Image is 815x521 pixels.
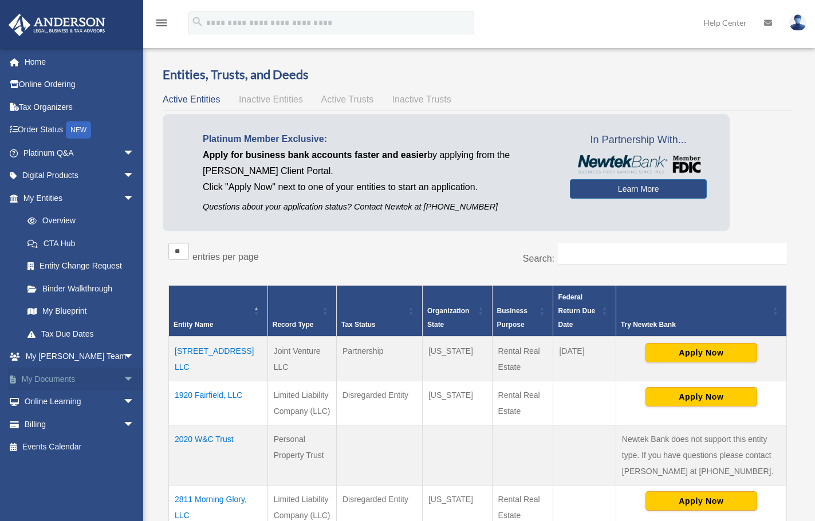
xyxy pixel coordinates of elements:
[239,94,303,104] span: Inactive Entities
[169,381,268,425] td: 1920 Fairfield, LLC
[8,73,152,96] a: Online Ordering
[336,337,422,381] td: Partnership
[570,179,707,199] a: Learn More
[336,285,422,337] th: Tax Status: Activate to sort
[570,131,707,149] span: In Partnership With...
[267,381,336,425] td: Limited Liability Company (LLC)
[16,232,146,255] a: CTA Hub
[203,150,427,160] span: Apply for business bank accounts faster and easier
[492,337,553,381] td: Rental Real Estate
[422,337,492,381] td: [US_STATE]
[616,425,786,485] td: Newtek Bank does not support this entity type. If you have questions please contact [PERSON_NAME]...
[123,164,146,188] span: arrow_drop_down
[645,491,757,511] button: Apply Now
[16,255,146,278] a: Entity Change Request
[16,210,140,232] a: Overview
[203,179,553,195] p: Click "Apply Now" next to one of your entities to start an application.
[192,252,259,262] label: entries per page
[16,322,146,345] a: Tax Due Dates
[523,254,554,263] label: Search:
[8,368,152,390] a: My Documentsarrow_drop_down
[155,20,168,30] a: menu
[191,15,204,28] i: search
[341,321,376,329] span: Tax Status
[392,94,451,104] span: Inactive Trusts
[169,337,268,381] td: [STREET_ADDRESS] LLC
[203,147,553,179] p: by applying from the [PERSON_NAME] Client Portal.
[497,307,527,329] span: Business Purpose
[16,277,146,300] a: Binder Walkthrough
[267,285,336,337] th: Record Type: Activate to sort
[8,119,152,142] a: Order StatusNEW
[163,94,220,104] span: Active Entities
[645,343,757,362] button: Apply Now
[267,337,336,381] td: Joint Venture LLC
[16,300,146,323] a: My Blueprint
[8,390,152,413] a: Online Learningarrow_drop_down
[123,141,146,165] span: arrow_drop_down
[66,121,91,139] div: NEW
[336,381,422,425] td: Disregarded Entity
[553,337,616,381] td: [DATE]
[8,50,152,73] a: Home
[616,285,786,337] th: Try Newtek Bank : Activate to sort
[169,425,268,485] td: 2020 W&C Trust
[621,318,769,331] div: Try Newtek Bank
[123,345,146,369] span: arrow_drop_down
[273,321,314,329] span: Record Type
[427,307,469,329] span: Organization State
[155,16,168,30] i: menu
[645,387,757,406] button: Apply Now
[8,187,146,210] a: My Entitiesarrow_drop_down
[8,164,152,187] a: Digital Productsarrow_drop_down
[8,141,152,164] a: Platinum Q&Aarrow_drop_down
[321,94,374,104] span: Active Trusts
[203,200,553,214] p: Questions about your application status? Contact Newtek at [PHONE_NUMBER]
[422,285,492,337] th: Organization State: Activate to sort
[789,14,806,31] img: User Pic
[8,345,152,368] a: My [PERSON_NAME] Teamarrow_drop_down
[5,14,109,36] img: Anderson Advisors Platinum Portal
[123,368,146,391] span: arrow_drop_down
[8,96,152,119] a: Tax Organizers
[576,155,701,173] img: NewtekBankLogoSM.png
[123,413,146,436] span: arrow_drop_down
[8,436,152,459] a: Events Calendar
[174,321,213,329] span: Entity Name
[492,285,553,337] th: Business Purpose: Activate to sort
[8,413,152,436] a: Billingarrow_drop_down
[492,381,553,425] td: Rental Real Estate
[123,187,146,210] span: arrow_drop_down
[553,285,616,337] th: Federal Return Due Date: Activate to sort
[169,285,268,337] th: Entity Name: Activate to invert sorting
[123,390,146,414] span: arrow_drop_down
[422,381,492,425] td: [US_STATE]
[163,66,793,84] h3: Entities, Trusts, and Deeds
[267,425,336,485] td: Personal Property Trust
[203,131,553,147] p: Platinum Member Exclusive:
[558,293,595,329] span: Federal Return Due Date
